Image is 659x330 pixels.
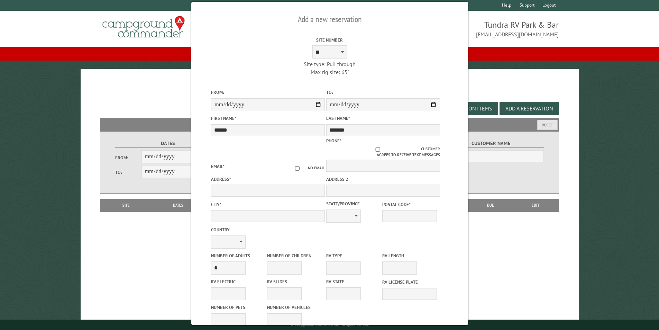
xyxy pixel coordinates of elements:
[273,60,386,68] div: Site type: Pull through
[211,13,448,26] h2: Add a new reservation
[267,304,322,311] label: Number of Vehicles
[500,102,559,115] button: Add a Reservation
[211,201,325,208] label: City
[382,201,437,208] label: Postal Code
[211,115,325,122] label: First Name
[267,252,322,259] label: Number of Children
[287,165,325,171] label: No email
[115,140,221,148] label: Dates
[273,68,386,76] div: Max rig size: 65'
[326,200,381,207] label: State/Province
[287,166,308,171] input: No email
[211,89,325,96] label: From:
[512,199,559,212] th: Edit
[326,138,341,144] label: Phone
[537,120,558,130] button: Reset
[326,89,440,96] label: To:
[104,199,149,212] th: Site
[273,37,386,43] label: Site Number
[149,199,208,212] th: Dates
[326,278,381,285] label: RV State
[211,226,325,233] label: Country
[100,80,559,99] h1: Reservations
[326,176,440,182] label: Address 2
[334,147,421,152] input: Customer agrees to receive text messages
[326,115,440,122] label: Last Name
[326,146,440,158] label: Customer agrees to receive text messages
[267,278,322,285] label: RV Slides
[211,176,325,182] label: Address
[115,154,141,161] label: From:
[438,140,544,148] label: Customer Name
[291,322,369,327] small: © Campground Commander LLC. All rights reserved.
[211,252,266,259] label: Number of Adults
[115,169,141,176] label: To:
[211,304,266,311] label: Number of Pets
[469,199,512,212] th: Due
[382,279,437,285] label: RV License Plate
[100,14,187,41] img: Campground Commander
[439,102,498,115] button: Edit Add-on Items
[211,163,225,169] label: Email
[211,278,266,285] label: RV Electric
[326,252,381,259] label: RV Type
[382,252,437,259] label: RV Length
[100,118,559,131] h2: Filters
